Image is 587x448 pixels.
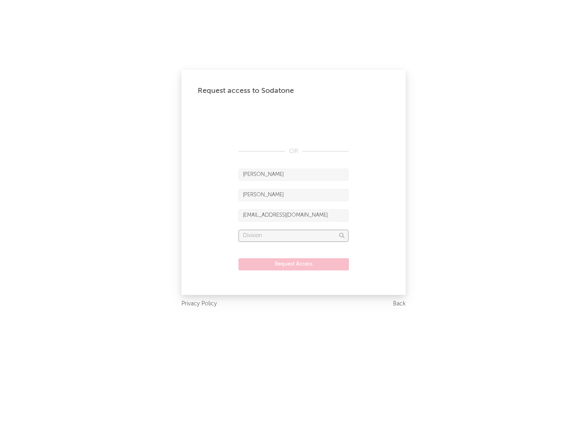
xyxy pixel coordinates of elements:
input: First Name [238,169,349,181]
div: Request access to Sodatone [198,86,389,96]
input: Last Name [238,189,349,201]
button: Request Access [238,258,349,270]
input: Email [238,209,349,222]
a: Privacy Policy [181,299,217,309]
div: OR [238,147,349,156]
a: Back [393,299,406,309]
input: Division [238,230,349,242]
